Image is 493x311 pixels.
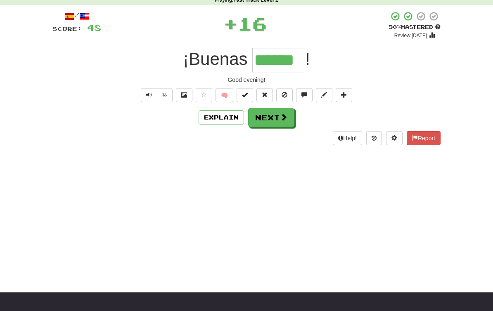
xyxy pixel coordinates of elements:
[196,88,212,102] button: Favorite sentence (alt+f)
[256,88,273,102] button: Reset to 0% Mastered (alt+r)
[139,88,173,102] div: Text-to-speech controls
[316,88,332,102] button: Edit sentence (alt+d)
[296,88,313,102] button: Discuss sentence (alt+u)
[52,25,82,32] span: Score:
[87,22,101,33] span: 48
[333,131,362,145] button: Help!
[366,131,382,145] button: Round history (alt+y)
[52,11,101,22] div: /
[52,76,441,84] div: Good evening!
[389,24,441,31] div: Mastered
[238,13,267,34] span: 16
[141,88,157,102] button: Play sentence audio (ctl+space)
[216,88,233,102] button: 🧠
[336,88,352,102] button: Add to collection (alt+a)
[237,88,253,102] button: Set this sentence to 100% Mastered (alt+m)
[157,88,173,102] button: ½
[276,88,293,102] button: Ignore sentence (alt+i)
[407,131,441,145] button: Report
[389,24,401,30] span: 50 %
[199,110,244,124] button: Explain
[183,49,247,69] span: ¡Buenas
[223,11,238,36] span: +
[394,33,427,38] small: Review: [DATE]
[176,88,192,102] button: Show image (alt+x)
[305,49,310,69] span: !
[248,108,294,127] button: Next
